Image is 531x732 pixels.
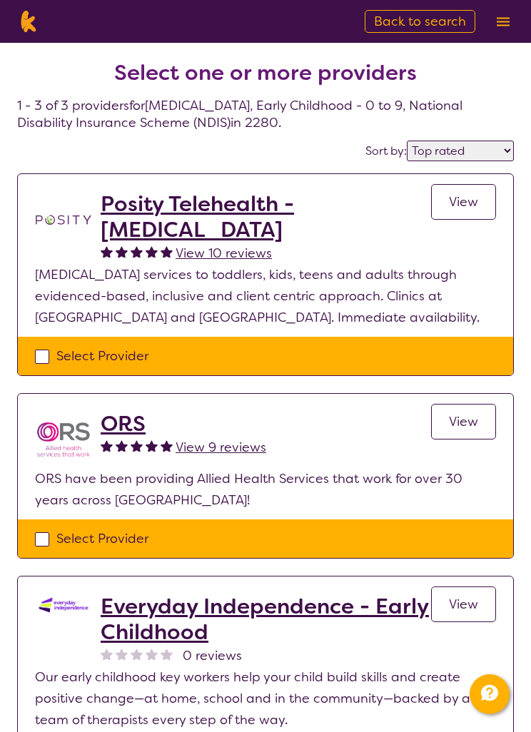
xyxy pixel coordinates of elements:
img: fullstar [101,245,113,258]
img: nonereviewstar [146,648,158,660]
span: View [449,193,478,210]
a: Back to search [365,10,475,33]
img: menu [497,17,510,26]
img: nonereviewstar [101,648,113,660]
a: View 10 reviews [176,243,272,264]
img: fullstar [131,439,143,452]
span: Back to search [374,13,466,30]
img: nspbnteb0roocrxnmwip.png [35,411,92,468]
span: View [449,596,478,613]
img: fullstar [131,245,143,258]
a: View [431,184,496,220]
a: View [431,586,496,622]
img: fullstar [161,245,173,258]
p: [MEDICAL_DATA] services to toddlers, kids, teens and adults through evidenced-based, inclusive an... [35,264,496,328]
img: fullstar [116,439,128,452]
button: Channel Menu [470,674,510,714]
img: Karista logo [17,11,39,32]
img: fullstar [116,245,128,258]
h4: 1 - 3 of 3 providers for [MEDICAL_DATA] , Early Childhood - 0 to 9 , National Disability Insuranc... [17,26,514,131]
p: Our early childhood key workers help your child build skills and create positive change—at home, ... [35,666,496,731]
img: kdssqoqrr0tfqzmv8ac0.png [35,594,92,616]
img: t1bslo80pcylnzwjhndq.png [35,191,92,248]
img: fullstar [161,439,173,452]
img: fullstar [146,245,158,258]
a: View [431,404,496,439]
p: ORS have been providing Allied Health Services that work for over 30 years across [GEOGRAPHIC_DATA]! [35,468,496,511]
span: 0 reviews [183,645,242,666]
img: nonereviewstar [161,648,173,660]
span: View 9 reviews [176,439,266,456]
span: View [449,413,478,430]
img: fullstar [101,439,113,452]
span: View 10 reviews [176,245,272,262]
a: View 9 reviews [176,437,266,458]
img: nonereviewstar [131,648,143,660]
img: nonereviewstar [116,648,128,660]
a: ORS [101,411,266,437]
h2: Select one or more providers [114,60,417,86]
img: fullstar [146,439,158,452]
a: Everyday Independence - Early Childhood [101,594,431,645]
label: Sort by: [365,143,407,158]
a: Posity Telehealth - [MEDICAL_DATA] [101,191,431,243]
